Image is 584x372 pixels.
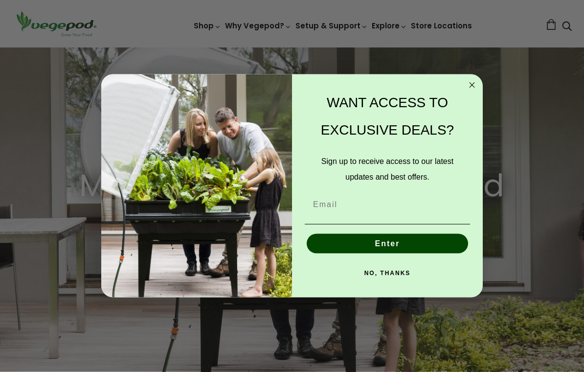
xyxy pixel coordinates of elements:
button: Close dialog [466,79,478,91]
span: WANT ACCESS TO EXCLUSIVE DEALS? [321,95,454,138]
img: e9d03583-1bb1-490f-ad29-36751b3212ff.jpeg [101,74,292,298]
button: Enter [307,234,468,254]
input: Email [305,195,470,214]
button: NO, THANKS [305,263,470,283]
span: Sign up to receive access to our latest updates and best offers. [321,157,453,181]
